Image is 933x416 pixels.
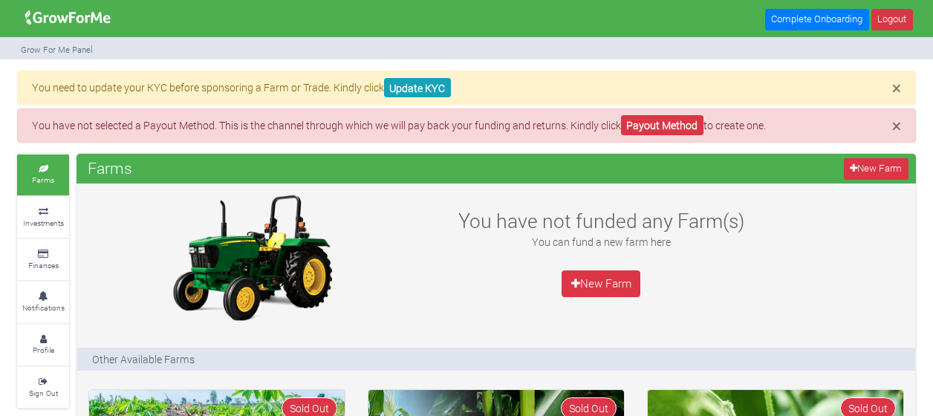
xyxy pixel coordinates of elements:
small: Finances [28,260,59,270]
a: Notifications [17,282,69,322]
span: × [892,77,901,99]
a: Sign Out [17,367,69,408]
a: Finances [17,239,69,280]
span: × [892,114,901,137]
a: Investments [17,197,69,238]
span: Farms [84,153,136,183]
a: New Farm [562,270,640,297]
a: Update KYC [384,78,451,98]
small: Sign Out [29,388,58,398]
p: You need to update your KYC before sponsoring a Farm or Trade. Kindly click [32,79,901,95]
a: New Farm [844,158,908,180]
small: Profile [33,345,54,355]
p: Other Available Farms [92,351,195,367]
p: You have not selected a Payout Method. This is the channel through which we will pay back your fu... [32,117,901,133]
a: Complete Onboarding [765,9,869,30]
a: Profile [17,325,69,365]
p: You can fund a new farm here [440,234,762,250]
a: Logout [871,9,913,30]
img: growforme image [20,3,116,33]
a: Farms [17,155,69,195]
img: growforme image [159,191,345,325]
button: Close [892,79,901,97]
a: Payout Method [621,115,703,135]
small: Grow For Me Panel [21,44,93,55]
small: Notifications [22,302,65,313]
small: Investments [23,218,64,228]
button: Close [892,117,901,134]
small: Farms [32,175,54,185]
h3: You have not funded any Farm(s) [440,209,762,233]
